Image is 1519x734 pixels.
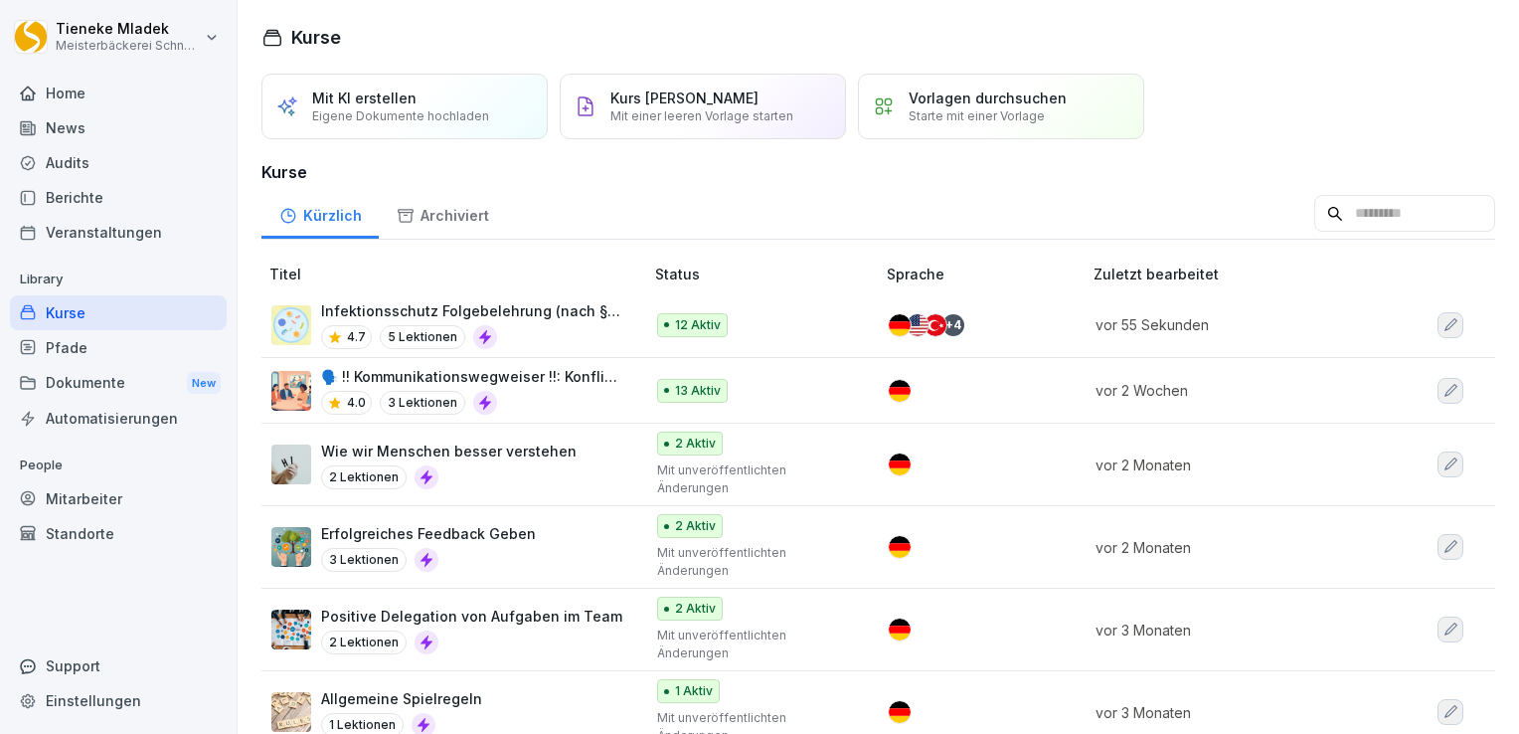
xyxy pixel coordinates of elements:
[675,517,716,535] p: 2 Aktiv
[887,264,1085,284] p: Sprache
[347,394,366,412] p: 4.0
[1096,455,1369,475] p: vor 2 Monaten
[610,108,793,123] p: Mit einer leeren Vorlage starten
[675,382,721,400] p: 13 Aktiv
[312,90,417,106] p: Mit KI erstellen
[271,371,311,411] img: i6t0qadksb9e189o874pazh6.png
[321,465,407,489] p: 2 Lektionen
[10,365,227,402] div: Dokumente
[657,627,855,662] p: Mit unveröffentlichten Änderungen
[187,372,221,395] div: New
[271,692,311,732] img: ecwashxihdnhpwtga2vbr586.png
[909,108,1045,123] p: Starte mit einer Vorlage
[380,325,465,349] p: 5 Lektionen
[10,264,227,295] p: Library
[261,188,379,239] a: Kürzlich
[675,316,721,334] p: 12 Aktiv
[291,24,341,51] h1: Kurse
[655,264,879,284] p: Status
[271,305,311,345] img: jtrrztwhurl1lt2nit6ma5t3.png
[321,366,623,387] p: 🗣️ !! Kommunikationswegweiser !!: Konfliktgespräche erfolgreich führen
[10,76,227,110] a: Home
[347,328,366,346] p: 4.7
[1096,620,1369,641] p: vor 3 Monaten
[261,160,1495,184] h3: Kurse
[907,314,928,336] img: us.svg
[10,330,227,365] a: Pfade
[1096,314,1369,335] p: vor 55 Sekunden
[321,631,407,654] p: 2 Lektionen
[1096,380,1369,401] p: vor 2 Wochen
[657,544,855,580] p: Mit unveröffentlichten Änderungen
[889,619,911,641] img: de.svg
[10,295,227,330] a: Kurse
[610,90,759,106] p: Kurs [PERSON_NAME]
[889,454,911,475] img: de.svg
[1096,537,1369,558] p: vor 2 Monaten
[909,90,1067,106] p: Vorlagen durchsuchen
[321,300,623,321] p: Infektionsschutz Folgebelehrung (nach §43 IfSG)
[312,108,489,123] p: Eigene Dokumente hochladen
[10,145,227,180] a: Audits
[925,314,946,336] img: tr.svg
[271,527,311,567] img: kqbxgg7x26j5eyntfo70oock.png
[10,365,227,402] a: DokumenteNew
[675,435,716,453] p: 2 Aktiv
[10,648,227,683] div: Support
[271,610,311,649] img: d4hhc7dpd98b6qx811o6wmlu.png
[1094,264,1393,284] p: Zuletzt bearbeitet
[10,516,227,551] a: Standorte
[10,215,227,250] a: Veranstaltungen
[657,461,855,497] p: Mit unveröffentlichten Änderungen
[10,110,227,145] a: News
[10,683,227,718] a: Einstellungen
[675,682,713,700] p: 1 Aktiv
[269,264,647,284] p: Titel
[675,600,716,618] p: 2 Aktiv
[56,21,201,38] p: Tieneke Mladek
[271,445,311,484] img: clixped2zgppihwsektunc4a.png
[889,701,911,723] img: de.svg
[889,380,911,402] img: de.svg
[10,401,227,436] a: Automatisierungen
[380,391,465,415] p: 3 Lektionen
[321,688,482,709] p: Allgemeine Spielregeln
[56,39,201,53] p: Meisterbäckerei Schneckenburger
[321,548,407,572] p: 3 Lektionen
[10,450,227,481] p: People
[379,188,506,239] a: Archiviert
[889,314,911,336] img: de.svg
[10,481,227,516] a: Mitarbeiter
[321,523,536,544] p: Erfolgreiches Feedback Geben
[889,536,911,558] img: de.svg
[10,180,227,215] a: Berichte
[321,441,577,461] p: Wie wir Menschen besser verstehen
[321,606,622,627] p: Positive Delegation von Aufgaben im Team
[942,314,964,336] div: + 4
[1096,702,1369,723] p: vor 3 Monaten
